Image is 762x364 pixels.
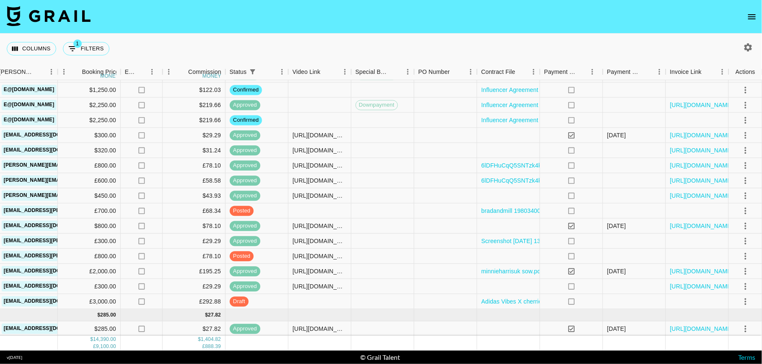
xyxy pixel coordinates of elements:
div: £300.00 [58,234,121,249]
div: $29.29 [163,128,226,143]
a: [EMAIL_ADDRESS][PERSON_NAME][DOMAIN_NAME] [2,236,138,246]
button: Sort [702,66,713,78]
div: PO Number [414,64,477,80]
div: £68.34 [163,204,226,219]
button: Sort [390,66,402,78]
a: [URL][DOMAIN_NAME] [670,101,733,109]
div: Invoice Link [670,64,702,80]
button: select merge strategy [739,143,753,157]
div: https://www.tiktok.com/@cherriecherry_/video/7502174336757812502?is_from_webapp=1&sender_device=p... [293,161,347,170]
img: Grail Talent [7,6,91,26]
a: [EMAIL_ADDRESS][DOMAIN_NAME] [2,145,96,156]
a: e@[DOMAIN_NAME] [2,100,57,110]
div: PO Number [419,64,450,80]
button: select merge strategy [739,294,753,309]
button: open drawer [744,8,760,25]
div: Payment Sent Date [603,64,666,80]
a: Influencer Agreement ([PERSON_NAME] and Fashion Nova).pdf [481,116,654,124]
button: select merge strategy [739,113,753,127]
button: Menu [402,65,414,78]
div: https://www.tiktok.com/@maduckss/video/7535134528151604536?is_from_webapp=1&sender_device=pc&web_... [293,325,347,333]
button: Menu [716,65,729,78]
div: $450.00 [58,189,121,204]
div: £2,000.00 [58,264,121,279]
a: [PERSON_NAME][EMAIL_ADDRESS][PERSON_NAME][DOMAIN_NAME] [2,191,182,201]
a: [EMAIL_ADDRESS][DOMAIN_NAME] [2,266,96,277]
span: draft [230,298,249,306]
div: Booking Price [82,64,119,80]
span: 1 [73,39,82,48]
a: [EMAIL_ADDRESS][DOMAIN_NAME] [2,324,96,334]
div: £3,000.00 [58,294,121,309]
a: minnieharrisuk sow.pdf [481,267,543,275]
div: £78.10 [163,249,226,264]
div: Invoice Link [666,64,729,80]
button: Sort [642,66,653,78]
span: approved [230,147,260,155]
button: Show filters [247,66,258,78]
button: select merge strategy [739,158,753,173]
a: e@[DOMAIN_NAME] [2,115,57,126]
a: Terms [738,353,755,361]
div: © Grail Talent [360,353,400,361]
div: https://www.tiktok.com/@cherriecherry_/video/7523321941499858198?is_from_webapp=1&sender_device=p... [293,131,347,139]
button: Sort [320,66,332,78]
div: $320.00 [58,143,121,158]
a: [EMAIL_ADDRESS][DOMAIN_NAME] [2,130,96,141]
a: 6lDFHuCqQ5SNTzk4kvUwANIRG7C21746730334561cherriecherry TYMO contract.pdf [481,176,713,185]
div: https://www.tiktok.com/@klovoxo/video/7527428117871349047?is_from_webapp=1&sender_device=pc&web_i... [293,191,347,200]
a: [EMAIL_ADDRESS][DOMAIN_NAME] [2,281,96,292]
div: https://www.instagram.com/stories/minnieharrisuk/3696700813652098617/ [293,252,347,260]
div: $ [98,312,101,319]
div: $1,250.00 [58,83,121,98]
div: £195.25 [163,264,226,279]
button: select merge strategy [739,68,753,82]
button: Menu [586,65,599,78]
button: Sort [515,66,527,78]
button: select merge strategy [739,189,753,203]
div: $800.00 [58,219,121,234]
div: $27.82 [163,322,226,337]
a: [URL][DOMAIN_NAME] [670,176,733,185]
a: [URL][DOMAIN_NAME] [670,131,733,139]
button: Sort [258,66,270,78]
div: £78.10 [163,158,226,173]
div: Commission [188,64,221,80]
div: £ [93,343,96,350]
div: 10/07/2025 [607,131,626,139]
div: $122.03 [163,83,226,98]
div: Special Booking Type [351,64,414,80]
button: Sort [450,66,462,78]
div: £800.00 [58,249,121,264]
div: $300.00 [58,128,121,143]
div: £29.29 [163,234,226,249]
button: select merge strategy [739,234,753,248]
div: $ [198,336,201,343]
div: https://www.tiktok.com/@cherriecherry_/video/7531080319017979158?is_from_webapp=1&sender_device=p... [293,282,347,291]
div: $31.24 [163,143,226,158]
button: select merge strategy [739,128,753,142]
div: $43.93 [163,189,226,204]
span: approved [230,325,260,333]
a: [EMAIL_ADDRESS][DOMAIN_NAME] [2,221,96,231]
button: select merge strategy [739,249,753,263]
div: https://www.tiktok.com/@cherriecherry_/video/7533009858837220630?is_from_webapp=1&sender_device=p... [293,146,347,155]
div: Payment Sent [544,64,577,80]
span: confirmed [230,116,262,124]
button: Select columns [7,42,56,55]
div: 05/08/2025 [607,222,626,230]
span: approved [230,283,260,291]
span: approved [230,237,260,245]
button: Menu [339,65,351,78]
div: 888.39 [205,343,221,350]
div: 06/08/2025 [607,325,626,333]
div: £292.88 [163,294,226,309]
div: Contract File [477,64,540,80]
div: https://www.instagram.com/reel/DMZ3pnJIBQh/ [293,267,347,275]
button: Menu [276,65,289,78]
button: select merge strategy [739,98,753,112]
div: £58.58 [163,173,226,189]
div: 27.82 [208,312,221,319]
div: £ [203,343,205,350]
span: approved [230,162,260,170]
